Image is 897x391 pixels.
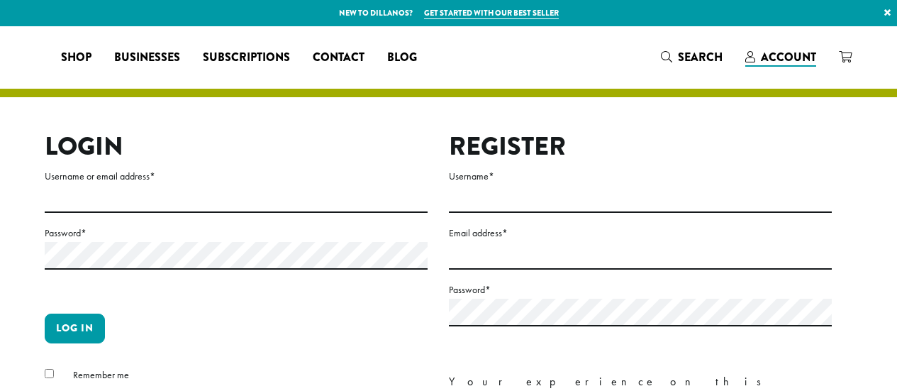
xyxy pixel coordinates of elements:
[761,49,816,65] span: Account
[45,167,428,185] label: Username or email address
[114,49,180,67] span: Businesses
[387,49,417,67] span: Blog
[449,131,832,162] h2: Register
[61,49,91,67] span: Shop
[313,49,364,67] span: Contact
[50,46,103,69] a: Shop
[45,314,105,343] button: Log in
[203,49,290,67] span: Subscriptions
[45,131,428,162] h2: Login
[449,167,832,185] label: Username
[45,224,428,242] label: Password
[449,224,832,242] label: Email address
[424,7,559,19] a: Get started with our best seller
[73,368,129,381] span: Remember me
[678,49,723,65] span: Search
[449,281,832,299] label: Password
[650,45,734,69] a: Search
